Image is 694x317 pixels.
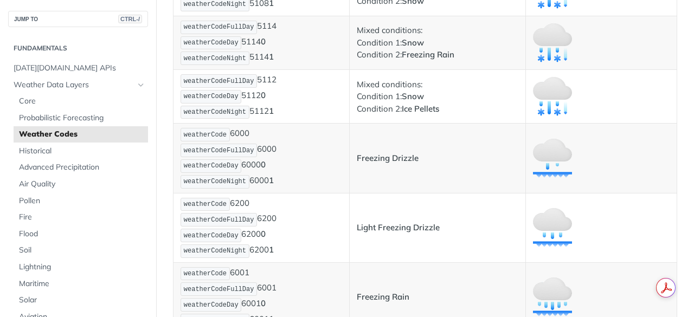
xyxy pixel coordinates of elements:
[181,127,342,189] p: 6000 6000 6000 6000
[184,270,227,277] span: weatherCode
[14,159,148,176] a: Advanced Precipitation
[14,242,148,258] a: Soil
[14,292,148,308] a: Solar
[402,91,424,101] strong: Snow
[19,212,145,223] span: Fire
[14,63,145,74] span: [DATE][DOMAIN_NAME] APIs
[137,81,145,89] button: Hide subpages for Weather Data Layers
[184,93,239,100] span: weatherCodeDay
[14,176,148,192] a: Air Quality
[181,197,342,259] p: 6200 6200 6200 6200
[269,106,274,116] strong: 1
[19,229,145,240] span: Flood
[184,39,239,47] span: weatherCodeDay
[14,259,148,275] a: Lightning
[402,49,454,60] strong: Freezing Rain
[261,159,266,170] strong: 0
[19,279,145,289] span: Maritime
[184,23,254,31] span: weatherCodeFullDay
[184,247,246,255] span: weatherCodeNight
[19,146,145,157] span: Historical
[261,299,266,309] strong: 0
[118,15,142,23] span: CTRL-/
[184,232,239,240] span: weatherCodeDay
[269,52,274,62] strong: 1
[402,37,424,48] strong: Snow
[19,113,145,124] span: Probabilistic Forecasting
[533,277,572,316] img: freezing_rain
[8,77,148,93] a: Weather Data LayersHide subpages for Weather Data Layers
[261,90,266,100] strong: 0
[184,178,246,185] span: weatherCodeNight
[261,229,266,240] strong: 0
[19,196,145,206] span: Pollen
[184,1,246,8] span: weatherCodeNight
[14,226,148,242] a: Flood
[533,23,572,62] img: snow_freezing_rain
[402,103,439,114] strong: Ice Pellets
[184,77,254,85] span: weatherCodeFullDay
[184,131,227,139] span: weatherCode
[533,208,572,247] img: light_freezing_drizzle
[19,129,145,140] span: Weather Codes
[19,96,145,107] span: Core
[19,162,145,173] span: Advanced Precipitation
[19,179,145,190] span: Air Quality
[357,222,440,232] strong: Light Freezing Drizzle
[181,73,342,120] p: 5112 5112 5112
[184,301,239,309] span: weatherCodeDay
[533,291,572,301] span: Expand image
[357,153,419,163] strong: Freezing Drizzle
[8,11,148,27] button: JUMP TOCTRL-/
[533,152,572,163] span: Expand image
[184,147,254,154] span: weatherCodeFullDay
[14,93,148,109] a: Core
[14,276,148,292] a: Maritime
[533,222,572,232] span: Expand image
[184,108,246,116] span: weatherCodeNight
[184,162,239,170] span: weatherCodeDay
[533,139,572,178] img: freezing_drizzle
[19,262,145,273] span: Lightning
[184,55,246,62] span: weatherCodeNight
[184,286,254,293] span: weatherCodeFullDay
[269,175,274,185] strong: 1
[14,80,134,90] span: Weather Data Layers
[357,292,409,302] strong: Freezing Rain
[357,24,518,61] p: Mixed conditions: Condition 1: Condition 2:
[357,79,518,115] p: Mixed conditions: Condition 1: Condition 2:
[14,209,148,225] a: Fire
[14,110,148,126] a: Probabilistic Forecasting
[533,77,572,116] img: snow_ice_pellets
[19,245,145,256] span: Soil
[533,90,572,101] span: Expand image
[184,200,227,208] span: weatherCode
[533,37,572,47] span: Expand image
[261,36,266,47] strong: 0
[14,143,148,159] a: Historical
[19,295,145,306] span: Solar
[8,43,148,53] h2: Fundamentals
[181,20,342,66] p: 5114 5114 5114
[14,193,148,209] a: Pollen
[8,60,148,76] a: [DATE][DOMAIN_NAME] APIs
[269,244,274,255] strong: 1
[184,216,254,224] span: weatherCodeFullDay
[14,126,148,143] a: Weather Codes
